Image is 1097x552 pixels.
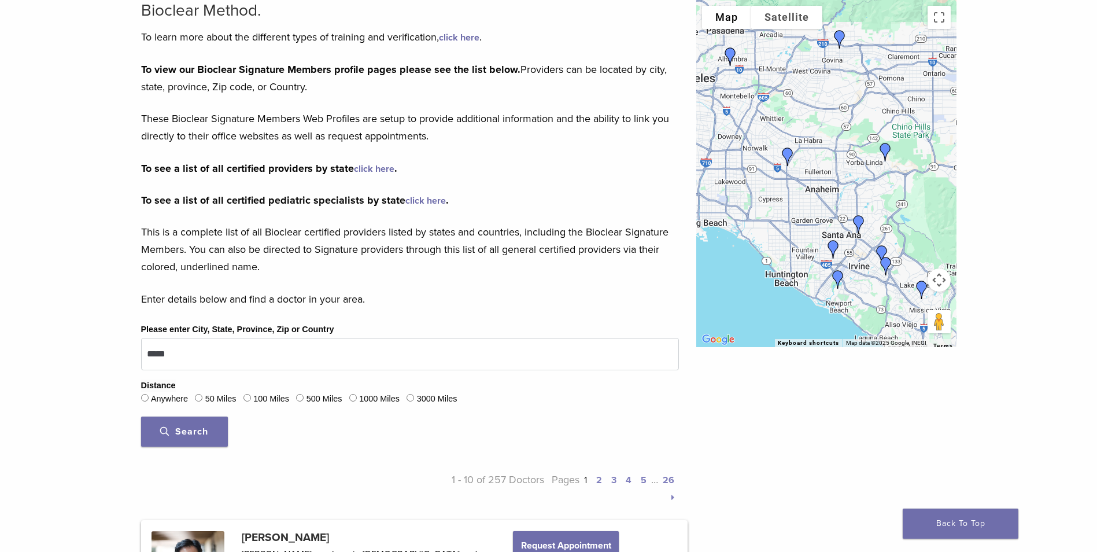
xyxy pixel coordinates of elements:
[641,474,647,486] a: 5
[819,235,847,263] div: Dr. Randy Fong
[141,290,679,308] p: Enter details below and find a doctor in your area.
[141,323,334,336] label: Please enter City, State, Province, Zip or Country
[908,276,936,304] div: Dr. Vanessa Cruz
[141,417,228,447] button: Search
[846,340,926,346] span: Map data ©2025 Google, INEGI
[774,143,801,171] div: Dr. Henry Chung
[903,509,1018,539] a: Back To Top
[141,61,679,95] p: Providers can be located by city, state, province, Zip code, or Country.
[141,63,520,76] strong: To view our Bioclear Signature Members profile pages please see the list below.
[151,393,188,406] label: Anywhere
[306,393,342,406] label: 500 Miles
[611,474,616,486] a: 3
[751,6,822,29] button: Show satellite imagery
[141,162,397,175] strong: To see a list of all certified providers by state .
[845,211,873,238] div: Dr. Eddie Kao
[359,393,400,406] label: 1000 Miles
[141,28,679,46] p: To learn more about the different types of training and verification, .
[778,339,839,347] button: Keyboard shortcuts
[933,343,953,349] a: Terms (opens in new tab)
[141,110,679,145] p: These Bioclear Signature Members Web Profiles are setup to provide additional information and the...
[928,268,951,292] button: Map camera controls
[354,163,394,175] a: click here
[417,393,457,406] label: 3000 Miles
[584,474,587,486] a: 1
[868,241,896,268] div: Dr. Frank Raymer
[596,474,602,486] a: 2
[141,380,176,392] legend: Distance
[826,25,854,53] div: Dr. Joy Helou
[702,6,751,29] button: Show street map
[699,332,737,347] img: Google
[410,471,545,506] p: 1 - 10 of 257 Doctors
[824,266,852,293] div: Dr. James Chau
[160,426,208,437] span: Search
[205,393,237,406] label: 50 Miles
[871,138,899,166] div: Dr. Rajeev Prasher
[928,310,951,333] button: Drag Pegman onto the map to open Street View
[651,473,658,486] span: …
[439,32,479,43] a: click here
[141,223,679,275] p: This is a complete list of all Bioclear certified providers listed by states and countries, inclu...
[928,6,951,29] button: Toggle fullscreen view
[699,332,737,347] a: Open this area in Google Maps (opens a new window)
[626,474,631,486] a: 4
[716,43,744,71] div: Dr. Benjamin Lu
[663,474,674,486] a: 26
[405,195,446,207] a: click here
[872,252,900,280] div: Rice Dentistry
[544,471,679,506] p: Pages
[253,393,289,406] label: 100 Miles
[141,194,449,207] strong: To see a list of all certified pediatric specialists by state .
